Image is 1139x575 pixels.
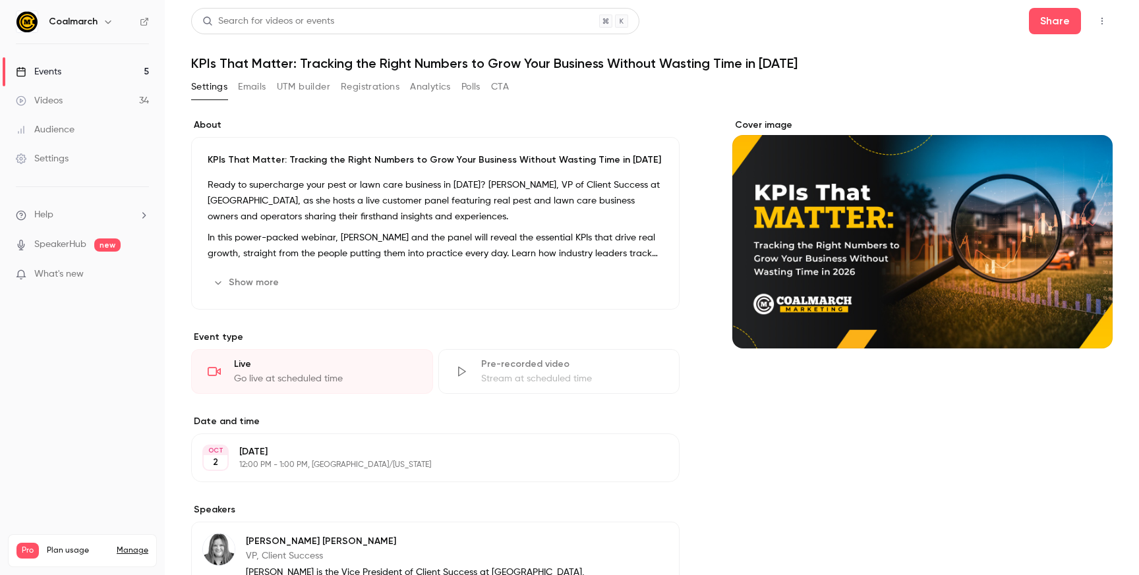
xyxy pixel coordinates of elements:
[246,535,594,548] p: [PERSON_NAME] [PERSON_NAME]
[1029,8,1081,34] button: Share
[481,372,664,385] div: Stream at scheduled time
[461,76,481,97] button: Polls
[191,415,680,428] label: Date and time
[410,76,451,97] button: Analytics
[208,230,663,261] p: In this power-packed webinar, [PERSON_NAME] and the panel will reveal the essential KPIs that dri...
[16,65,61,78] div: Events
[16,11,38,32] img: Coalmarch
[16,152,69,165] div: Settings
[341,76,399,97] button: Registrations
[16,123,74,136] div: Audience
[16,94,63,107] div: Videos
[277,76,330,97] button: UTM builder
[491,76,509,97] button: CTA
[191,503,680,516] label: Speakers
[34,267,84,281] span: What's new
[47,545,109,556] span: Plan usage
[732,119,1113,348] section: Cover image
[208,177,663,225] p: Ready to supercharge your pest or lawn care business in [DATE]? [PERSON_NAME], VP of Client Succe...
[481,358,664,371] div: Pre-recorded video
[246,549,594,562] p: VP, Client Success
[191,119,680,132] label: About
[34,208,53,222] span: Help
[49,15,98,28] h6: Coalmarch
[234,358,417,371] div: Live
[208,272,287,293] button: Show more
[438,349,680,394] div: Pre-recorded videoStream at scheduled time
[239,445,610,458] p: [DATE]
[34,238,86,252] a: SpeakerHub
[202,14,334,28] div: Search for videos or events
[208,153,663,167] p: KPIs That Matter: Tracking the Right Numbers to Grow Your Business Without Wasting Time in [DATE]
[234,372,417,385] div: Go live at scheduled time
[203,534,235,565] img: Rachel Kirkpatrick
[238,76,266,97] button: Emails
[213,456,218,469] p: 2
[191,76,227,97] button: Settings
[191,55,1113,71] h1: KPIs That Matter: Tracking the Right Numbers to Grow Your Business Without Wasting Time in [DATE]
[204,446,227,455] div: OCT
[191,331,680,344] p: Event type
[239,460,610,470] p: 12:00 PM - 1:00 PM, [GEOGRAPHIC_DATA]/[US_STATE]
[133,269,149,281] iframe: Noticeable Trigger
[117,545,148,556] a: Manage
[16,208,149,222] li: help-dropdown-opener
[191,349,433,394] div: LiveGo live at scheduled time
[94,238,121,252] span: new
[732,119,1113,132] label: Cover image
[16,543,39,559] span: Pro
